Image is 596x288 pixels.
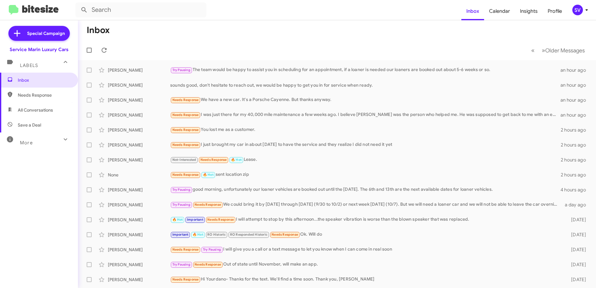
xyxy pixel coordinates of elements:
div: None [108,172,170,178]
span: Needs Response [207,218,234,222]
span: » [542,46,545,54]
div: [DATE] [561,247,591,253]
div: sounds good, don't hesitate to reach out, we would be happy to get you in for service when ready. [170,82,560,88]
div: an hour ago [560,82,591,88]
div: [PERSON_NAME] [108,232,170,238]
span: Needs Response [172,128,199,132]
span: Needs Response [172,173,199,177]
div: [DATE] [561,217,591,223]
span: Needs Response [195,203,221,207]
a: Insights [515,2,543,20]
span: Try Pausing [172,188,190,192]
span: Try Pausing [203,247,221,252]
span: Important [187,218,203,222]
span: Not-Interested [172,158,196,162]
span: RO Responded Historic [230,233,267,237]
div: good morning, unfortunately our loaner vehicles are booked out until the [DATE]. The 6th and 13th... [170,186,560,193]
span: Needs Response [172,143,199,147]
span: Needs Response [200,158,227,162]
span: Needs Response [172,277,199,281]
div: The team would be happy to assist you in scheduling for an appointment, if a loaner is needed our... [170,66,560,74]
span: RO Historic [207,233,226,237]
span: Needs Response [172,113,199,117]
div: [DATE] [561,262,591,268]
div: We have a new car. It's a Porsche Cayenne. But thanks anyway. [170,96,560,103]
span: Needs Response [18,92,71,98]
div: [DATE] [561,232,591,238]
span: Needs Response [172,247,199,252]
span: Inbox [18,77,71,83]
div: 4 hours ago [560,187,591,193]
div: I was just there for my 40,000 mile maintenance a few weeks ago. I believe [PERSON_NAME] was the ... [170,111,560,118]
span: Important [172,233,189,237]
h1: Inbox [87,25,110,35]
div: [PERSON_NAME] [108,142,170,148]
div: sent location zip [170,171,561,178]
span: Older Messages [545,47,585,54]
span: Labels [20,63,38,68]
a: Special Campaign [8,26,70,41]
div: a day ago [561,202,591,208]
div: [PERSON_NAME] [108,67,170,73]
div: Lease. [170,156,561,163]
span: 🔥 Hot [203,173,214,177]
div: [PERSON_NAME] [108,112,170,118]
button: Next [538,44,589,57]
span: Needs Response [272,233,298,237]
div: an hour ago [560,112,591,118]
div: [PERSON_NAME] [108,217,170,223]
div: [DATE] [561,276,591,283]
div: [PERSON_NAME] [108,157,170,163]
nav: Page navigation example [528,44,589,57]
span: Try Pausing [172,203,190,207]
button: Previous [527,44,538,57]
button: SV [567,5,589,15]
span: 🔥 Hot [231,158,242,162]
div: SV [572,5,583,15]
div: [PERSON_NAME] [108,187,170,193]
div: [PERSON_NAME] [108,262,170,268]
div: [PERSON_NAME] [108,127,170,133]
span: Needs Response [195,262,221,266]
div: an hour ago [560,97,591,103]
input: Search [75,2,206,17]
span: 🔥 Hot [172,218,183,222]
span: « [531,46,535,54]
div: [PERSON_NAME] [108,82,170,88]
div: [PERSON_NAME] [108,276,170,283]
span: All Conversations [18,107,53,113]
span: Try Pausing [172,262,190,266]
div: 2 hours ago [561,142,591,148]
a: Calendar [484,2,515,20]
div: Ok. Will do [170,231,561,238]
div: I will give you a call or a text message to let you know when I can come in real soon [170,246,561,253]
div: 2 hours ago [561,157,591,163]
span: 🔥 Hot [193,233,203,237]
div: [PERSON_NAME] [108,202,170,208]
span: Special Campaign [27,30,65,36]
span: Needs Response [172,98,199,102]
div: Hi Yourdano- Thanks for the text. We'll find a time soon. Thank you, [PERSON_NAME] [170,276,561,283]
div: Out of state until November, will make an app. [170,261,561,268]
div: [PERSON_NAME] [108,247,170,253]
div: We could bring it by [DATE] through [DATE] (9/30 to 10/2) or next week [DATE] (10/7). But we will... [170,201,561,208]
div: 2 hours ago [561,172,591,178]
div: I just brought my car in about [DATE] to have the service and they realize I did not need it yet [170,141,561,148]
a: Inbox [461,2,484,20]
span: More [20,140,33,146]
div: [PERSON_NAME] [108,97,170,103]
span: Save a Deal [18,122,41,128]
div: I will attempt to stop by this afternoon...the speaker vibration is worse than the blown speaker ... [170,216,561,223]
div: Service Marin Luxury Cars [10,46,69,53]
span: Try Pausing [172,68,190,72]
div: an hour ago [560,67,591,73]
div: You lost me as a customer. [170,126,561,133]
a: Profile [543,2,567,20]
div: 2 hours ago [561,127,591,133]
